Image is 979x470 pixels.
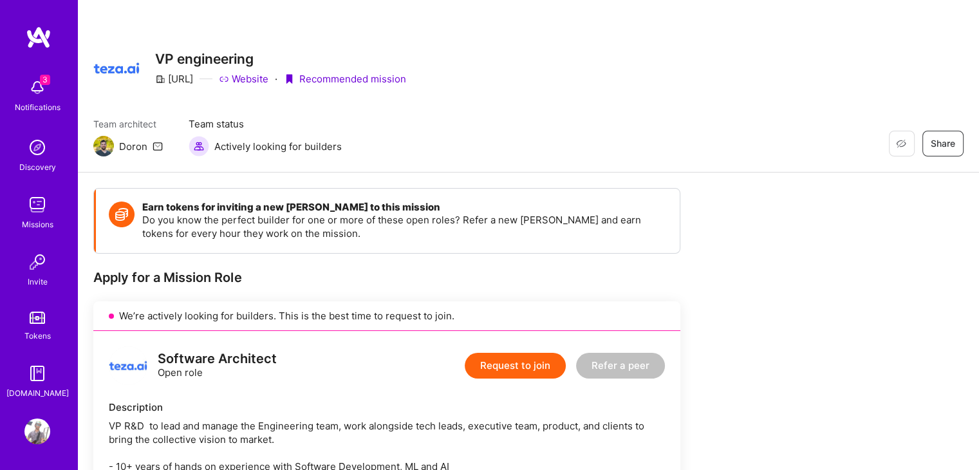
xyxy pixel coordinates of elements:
span: Team architect [93,117,163,131]
i: icon Mail [153,141,163,151]
img: User Avatar [24,418,50,444]
h3: VP engineering [155,51,406,67]
a: Website [219,72,268,86]
div: Description [109,400,665,414]
div: Invite [28,275,48,288]
img: Company Logo [93,45,140,91]
img: guide book [24,361,50,386]
div: Recommended mission [284,72,406,86]
i: icon CompanyGray [155,74,165,84]
button: Request to join [465,353,566,379]
div: Tokens [24,329,51,343]
img: Token icon [109,202,135,227]
div: We’re actively looking for builders. This is the best time to request to join. [93,301,680,331]
img: logo [26,26,51,49]
div: Open role [158,352,277,379]
img: teamwork [24,192,50,218]
img: Actively looking for builders [189,136,209,156]
span: Actively looking for builders [214,140,342,153]
h4: Earn tokens for inviting a new [PERSON_NAME] to this mission [142,202,667,213]
i: icon EyeClosed [896,138,906,149]
img: discovery [24,135,50,160]
p: Do you know the perfect builder for one or more of these open roles? Refer a new [PERSON_NAME] an... [142,213,667,240]
div: Doron [119,140,147,153]
img: logo [109,346,147,385]
div: Discovery [19,160,56,174]
img: Team Architect [93,136,114,156]
i: icon PurpleRibbon [284,74,294,84]
img: bell [24,75,50,100]
span: Share [931,137,955,150]
div: · [275,72,277,86]
span: 3 [40,75,50,85]
img: tokens [30,312,45,324]
div: [DOMAIN_NAME] [6,386,69,400]
div: Software Architect [158,352,277,366]
div: Notifications [15,100,61,114]
div: Apply for a Mission Role [93,269,680,286]
button: Refer a peer [576,353,665,379]
div: Missions [22,218,53,231]
div: [URL] [155,72,193,86]
span: Team status [189,117,342,131]
img: Invite [24,249,50,275]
